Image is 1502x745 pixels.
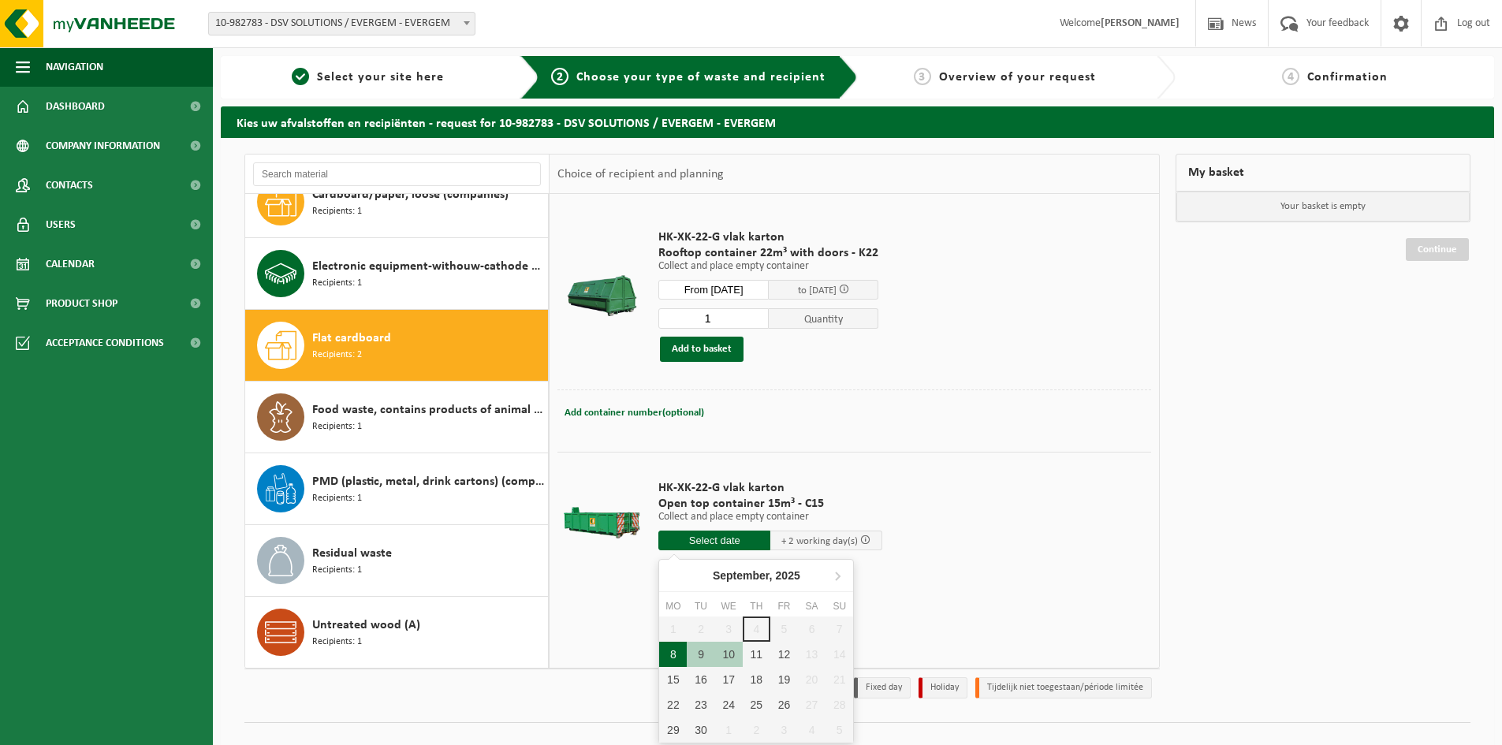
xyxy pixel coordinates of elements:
div: 8 [659,642,687,667]
p: Your basket is empty [1176,192,1470,222]
a: 1Select your site here [229,68,508,87]
div: 30 [687,717,714,743]
span: 10-982783 - DSV SOLUTIONS / EVERGEM - EVERGEM [208,12,475,35]
div: 18 [743,667,770,692]
div: Fr [770,598,798,614]
p: Collect and place empty container [658,261,878,272]
div: Tu [687,598,714,614]
div: 3 [770,717,798,743]
span: Select your site here [317,71,444,84]
p: Collect and place empty container [658,512,882,523]
div: 1 [715,717,743,743]
button: Flat cardboard Recipients: 2 [245,310,549,382]
button: Untreated wood (A) Recipients: 1 [245,597,549,668]
button: Add container number(optional) [563,402,706,424]
span: Untreated wood (A) [312,616,420,635]
button: PMD (plastic, metal, drink cartons) (companies) Recipients: 1 [245,453,549,525]
span: Calendar [46,244,95,284]
div: 11 [743,642,770,667]
div: Sa [798,598,826,614]
div: 10 [715,642,743,667]
div: Th [743,598,770,614]
span: Recipients: 1 [312,276,362,291]
input: Select date [658,280,769,300]
span: Recipients: 1 [312,563,362,578]
button: Electronic equipment-withouw-cathode ray tube (OVE) Recipients: 1 [245,238,549,310]
li: Holiday [919,677,967,698]
button: Residual waste Recipients: 1 [245,525,549,597]
strong: [PERSON_NAME] [1101,17,1180,29]
span: Quantity [769,308,879,329]
span: Product Shop [46,284,117,323]
div: 22 [659,692,687,717]
span: Contacts [46,166,93,205]
li: Tijdelijk niet toegestaan/période limitée [975,677,1152,698]
span: Residual waste [312,544,392,563]
span: Cardboard/paper, loose (companies) [312,185,509,204]
span: Recipients: 1 [312,491,362,506]
span: Recipients: 1 [312,204,362,219]
span: Flat cardboard [312,329,391,348]
div: Su [826,598,853,614]
div: 19 [770,667,798,692]
span: 10-982783 - DSV SOLUTIONS / EVERGEM - EVERGEM [209,13,475,35]
button: Add to basket [660,337,744,362]
span: 3 [914,68,931,85]
span: PMD (plastic, metal, drink cartons) (companies) [312,472,544,491]
span: Acceptance conditions [46,323,164,363]
span: HK-XK-22-G vlak karton [658,480,882,496]
span: 2 [551,68,568,85]
input: Search material [253,162,541,186]
span: + 2 working day(s) [781,536,858,546]
input: Select date [658,531,770,550]
div: 9 [687,642,714,667]
span: Food waste, contains products of animal origin, unwrapped, category 3 [312,400,544,419]
div: September, [706,563,807,588]
span: Company information [46,126,160,166]
span: Choose your type of waste and recipient [576,71,826,84]
button: Food waste, contains products of animal origin, unwrapped, category 3 Recipients: 1 [245,382,549,453]
div: Mo [659,598,687,614]
button: Cardboard/paper, loose (companies) Recipients: 1 [245,166,549,238]
span: Add container number(optional) [565,408,704,418]
span: to [DATE] [798,285,837,296]
div: We [715,598,743,614]
span: Recipients: 1 [312,419,362,434]
span: 4 [1282,68,1299,85]
span: Overview of your request [939,71,1096,84]
i: 2025 [776,570,800,581]
div: Choice of recipient and planning [550,155,732,194]
h2: Kies uw afvalstoffen en recipiënten - request for 10-982783 - DSV SOLUTIONS / EVERGEM - EVERGEM [221,106,1494,137]
div: My basket [1176,154,1470,192]
span: Rooftop container 22m³ with doors - K22 [658,245,878,261]
span: Confirmation [1307,71,1388,84]
span: HK-XK-22-G vlak karton [658,229,878,245]
span: Recipients: 1 [312,635,362,650]
span: Open top container 15m³ - C15 [658,496,882,512]
div: 2 [743,717,770,743]
span: Electronic equipment-withouw-cathode ray tube (OVE) [312,257,544,276]
div: 15 [659,667,687,692]
div: 16 [687,667,714,692]
div: 26 [770,692,798,717]
span: Dashboard [46,87,105,126]
li: Fixed day [854,677,911,698]
span: 1 [292,68,309,85]
div: 23 [687,692,714,717]
span: Recipients: 2 [312,348,362,363]
div: 24 [715,692,743,717]
div: 29 [659,717,687,743]
div: 17 [715,667,743,692]
a: Continue [1406,238,1469,261]
div: 12 [770,642,798,667]
span: Navigation [46,47,103,87]
div: 25 [743,692,770,717]
span: Users [46,205,76,244]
